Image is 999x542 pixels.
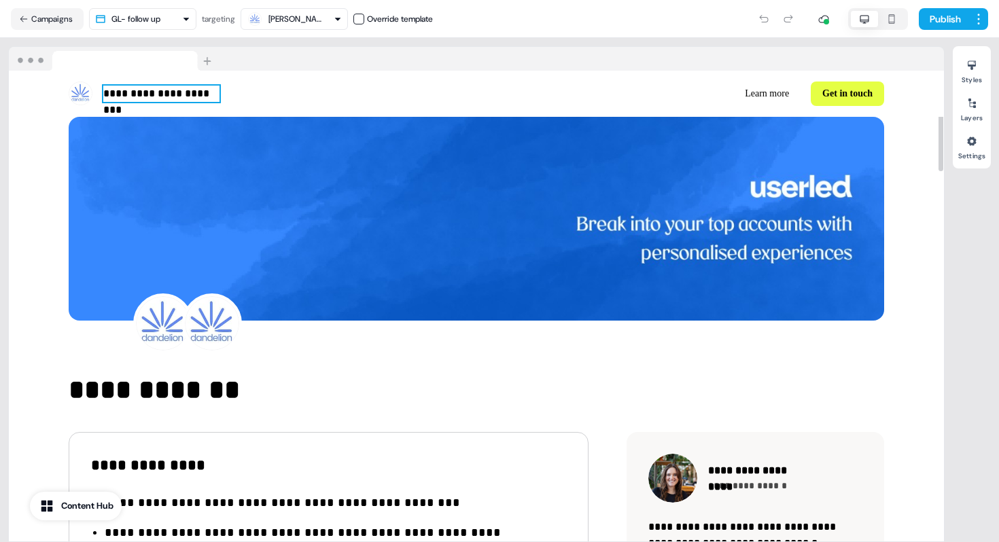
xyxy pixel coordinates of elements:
button: Publish [919,8,969,30]
img: Contact photo [648,454,697,503]
button: Campaigns [11,8,84,30]
img: Image [69,117,884,321]
button: Layers [953,92,991,122]
button: [PERSON_NAME] [241,8,348,30]
button: Learn more [734,82,800,106]
button: Get in touch [811,82,884,106]
button: Content Hub [30,492,122,520]
div: Content Hub [61,499,113,513]
div: targeting [202,12,235,26]
div: GL- follow up [111,12,160,26]
button: Settings [953,130,991,160]
div: Override template [367,12,433,26]
div: [PERSON_NAME] [268,12,323,26]
img: Browser topbar [9,47,217,71]
div: Learn moreGet in touch [482,82,884,106]
button: Styles [953,54,991,84]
